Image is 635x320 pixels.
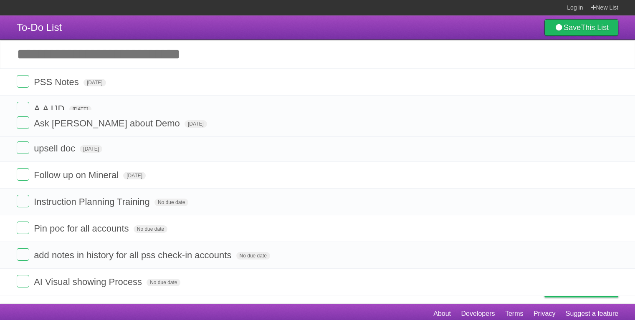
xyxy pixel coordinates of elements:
span: Follow up on Mineral [34,170,121,180]
span: [DATE] [123,172,146,179]
span: [DATE] [185,120,207,128]
label: Done [17,168,29,181]
span: No due date [147,279,180,286]
label: Done [17,195,29,207]
label: Done [17,141,29,154]
label: Done [17,75,29,88]
label: Done [17,116,29,129]
span: Instruction Planning Training [34,197,152,207]
span: [DATE] [69,106,92,113]
span: No due date [134,225,167,233]
span: A.A IJD [34,103,66,114]
span: No due date [236,252,270,260]
span: [DATE] [83,79,106,86]
span: AI Visual showing Process [34,277,144,287]
label: Done [17,102,29,114]
span: Ask [PERSON_NAME] about Demo [34,118,182,129]
span: No due date [154,199,188,206]
span: add notes in history for all pss check-in accounts [34,250,233,260]
label: Done [17,275,29,287]
b: This List [581,23,609,32]
span: Buy me a coffee [562,282,614,297]
span: upsell doc [34,143,77,154]
label: Done [17,222,29,234]
label: Done [17,248,29,261]
span: PSS Notes [34,77,81,87]
span: To-Do List [17,22,62,33]
span: [DATE] [80,145,102,153]
span: Pin poc for all accounts [34,223,131,234]
a: SaveThis List [544,19,618,36]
